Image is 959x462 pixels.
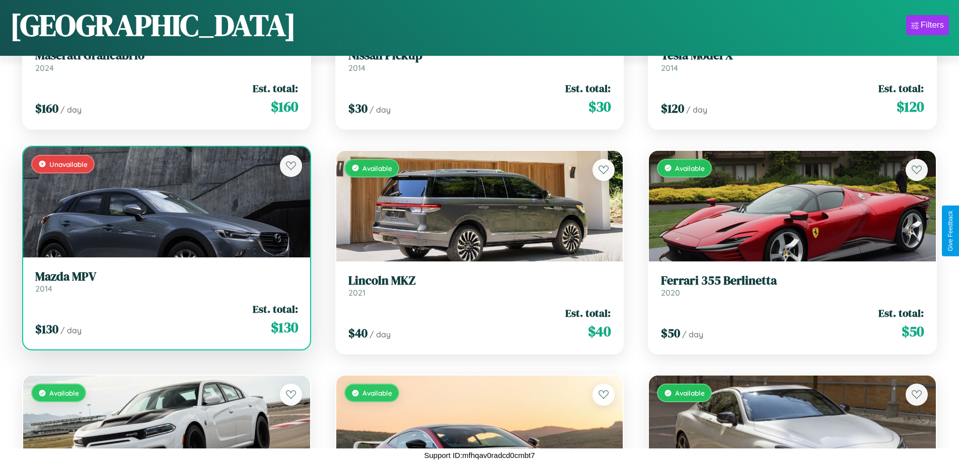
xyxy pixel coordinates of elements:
[565,81,611,96] span: Est. total:
[271,317,298,337] span: $ 130
[35,48,298,73] a: Maserati Grancabrio2024
[661,63,678,73] span: 2014
[35,48,298,63] h3: Maserati Grancabrio
[60,325,82,335] span: / day
[348,48,611,73] a: Nissan Pickup2014
[348,63,365,73] span: 2014
[49,389,79,397] span: Available
[661,100,684,117] span: $ 120
[271,97,298,117] span: $ 160
[362,389,392,397] span: Available
[35,284,52,294] span: 2014
[902,321,924,341] span: $ 50
[565,306,611,320] span: Est. total:
[424,448,535,462] p: Support ID: mfhqav0radcd0cmbt7
[878,81,924,96] span: Est. total:
[588,97,611,117] span: $ 30
[362,164,392,172] span: Available
[348,325,367,341] span: $ 40
[35,100,58,117] span: $ 160
[348,273,611,288] h3: Lincoln MKZ
[675,164,705,172] span: Available
[661,48,924,73] a: Tesla Model X2014
[661,48,924,63] h3: Tesla Model X
[35,269,298,284] h3: Mazda MPV
[348,48,611,63] h3: Nissan Pickup
[661,273,924,298] a: Ferrari 355 Berlinetta2020
[686,105,707,115] span: / day
[348,273,611,298] a: Lincoln MKZ2021
[10,5,296,46] h1: [GEOGRAPHIC_DATA]
[661,273,924,288] h3: Ferrari 355 Berlinetta
[947,211,954,251] div: Give Feedback
[253,81,298,96] span: Est. total:
[35,321,58,337] span: $ 130
[878,306,924,320] span: Est. total:
[682,329,703,339] span: / day
[35,63,54,73] span: 2024
[348,288,365,298] span: 2021
[921,20,944,30] div: Filters
[588,321,611,341] span: $ 40
[661,325,680,341] span: $ 50
[661,288,680,298] span: 2020
[35,269,298,294] a: Mazda MPV2014
[897,97,924,117] span: $ 120
[906,15,949,35] button: Filters
[675,389,705,397] span: Available
[348,100,367,117] span: $ 30
[370,105,391,115] span: / day
[60,105,82,115] span: / day
[253,302,298,316] span: Est. total:
[370,329,391,339] span: / day
[49,160,88,168] span: Unavailable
